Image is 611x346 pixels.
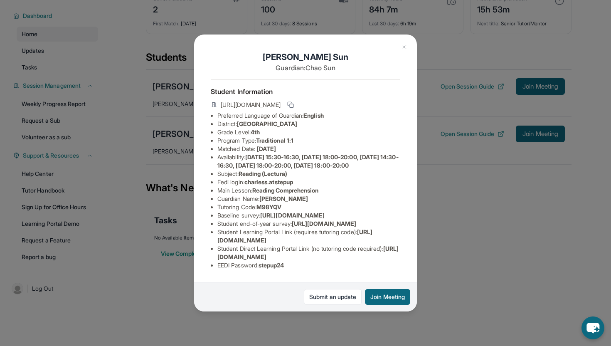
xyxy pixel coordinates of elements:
li: Eedi login : [217,178,400,186]
span: [GEOGRAPHIC_DATA] [237,120,297,127]
span: Reading Comprehension [252,187,318,194]
span: [URL][DOMAIN_NAME] [292,220,356,227]
li: Grade Level: [217,128,400,136]
li: Student end-of-year survey : [217,220,400,228]
li: Program Type: [217,136,400,145]
li: District: [217,120,400,128]
button: Join Meeting [365,289,410,305]
li: Subject : [217,170,400,178]
li: Matched Date: [217,145,400,153]
li: EEDI Password : [217,261,400,269]
button: chat-button [581,316,604,339]
span: M98YQV [256,203,281,210]
span: Traditional 1:1 [256,137,293,144]
li: Student Learning Portal Link (requires tutoring code) : [217,228,400,245]
li: Baseline survey : [217,211,400,220]
a: Submit an update [304,289,362,305]
li: Guardian Name : [217,195,400,203]
span: [PERSON_NAME] [259,195,308,202]
span: 4th [251,129,260,136]
span: [URL][DOMAIN_NAME] [260,212,325,219]
span: charless.atstepup [244,178,293,185]
h4: Student Information [211,86,400,96]
span: English [303,112,324,119]
li: Student Direct Learning Portal Link (no tutoring code required) : [217,245,400,261]
h1: [PERSON_NAME] Sun [211,51,400,63]
span: Reading (Lectura) [239,170,287,177]
span: [DATE] 15:30-16:30, [DATE] 18:00-20:00, [DATE] 14:30-16:30, [DATE] 18:00-20:00, [DATE] 18:00-20:00 [217,153,399,169]
li: Preferred Language of Guardian: [217,111,400,120]
li: Main Lesson : [217,186,400,195]
span: [DATE] [257,145,276,152]
p: Guardian: Chao Sun [211,63,400,73]
button: Copy link [286,100,296,110]
li: Tutoring Code : [217,203,400,211]
span: stepup24 [259,262,284,269]
img: Close Icon [401,44,408,50]
li: Availability: [217,153,400,170]
span: [URL][DOMAIN_NAME] [221,101,281,109]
